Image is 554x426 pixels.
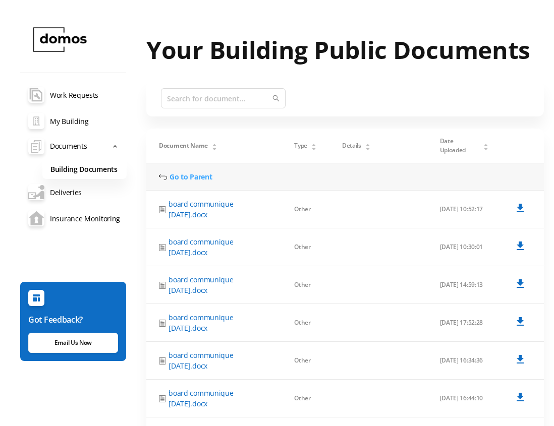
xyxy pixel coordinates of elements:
[50,136,87,156] span: Documents
[169,236,269,258] a: board communique [DATE].docx
[272,95,280,102] i: icon: search
[20,179,127,205] a: Deliveries
[365,142,371,148] div: Sort
[211,142,217,148] div: Sort
[483,146,488,149] i: icon: caret-down
[483,142,488,145] i: icon: caret-up
[294,141,307,150] span: Type
[282,191,329,228] td: Other
[159,141,208,150] span: Document Name
[20,205,127,231] a: Insurance Monitoring
[342,141,361,150] span: Details
[28,333,118,353] a: Email Us Now
[20,82,127,108] a: Work Requests
[282,228,329,266] td: Other
[440,137,480,155] span: Date Uploaded
[169,312,269,333] a: board communique [DATE].docx
[28,314,118,326] h6: Got Feedback?
[169,350,269,371] a: board communique [DATE].docx
[282,380,329,417] td: Other
[211,142,217,145] i: icon: caret-up
[311,146,316,149] i: icon: caret-down
[169,199,269,220] a: board communique [DATE].docx
[427,191,502,228] td: [DATE] 10:52:17
[427,228,502,266] td: [DATE] 10:30:01
[311,142,316,145] i: icon: caret-up
[20,108,127,134] a: My Building
[483,142,489,148] div: Sort
[42,158,127,179] a: Building Documents
[169,388,269,409] a: board communique [DATE].docx
[161,88,286,108] input: Search for document…
[365,142,370,145] i: icon: caret-up
[169,274,269,295] a: board communique [DATE].docx
[427,342,502,380] td: [DATE] 16:34:36
[211,146,217,149] i: icon: caret-down
[311,142,317,148] div: Sort
[146,32,544,68] h1: Your Building Public Documents
[365,146,370,149] i: icon: caret-down
[427,266,502,304] td: [DATE] 14:59:13
[170,171,212,182] a: Go to Parent
[427,380,502,417] td: [DATE] 16:44:10
[282,266,329,304] td: Other
[282,304,329,342] td: Other
[282,342,329,380] td: Other
[427,304,502,342] td: [DATE] 17:52:28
